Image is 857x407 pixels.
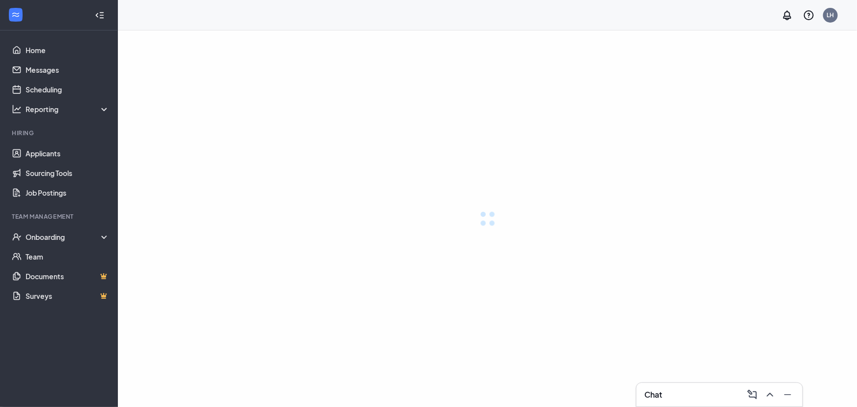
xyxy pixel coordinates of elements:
[26,163,110,183] a: Sourcing Tools
[779,387,795,403] button: Minimize
[26,266,110,286] a: DocumentsCrown
[26,80,110,99] a: Scheduling
[781,9,793,21] svg: Notifications
[761,387,777,403] button: ChevronUp
[26,104,110,114] div: Reporting
[26,183,110,203] a: Job Postings
[744,387,759,403] button: ComposeMessage
[95,10,105,20] svg: Collapse
[26,247,110,266] a: Team
[26,286,110,306] a: SurveysCrown
[12,129,108,137] div: Hiring
[26,60,110,80] a: Messages
[12,232,22,242] svg: UserCheck
[764,389,776,401] svg: ChevronUp
[803,9,815,21] svg: QuestionInfo
[12,104,22,114] svg: Analysis
[12,212,108,221] div: Team Management
[26,40,110,60] a: Home
[827,11,834,19] div: LH
[782,389,794,401] svg: Minimize
[644,389,662,400] h3: Chat
[26,232,110,242] div: Onboarding
[746,389,758,401] svg: ComposeMessage
[26,144,110,163] a: Applicants
[11,10,21,20] svg: WorkstreamLogo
